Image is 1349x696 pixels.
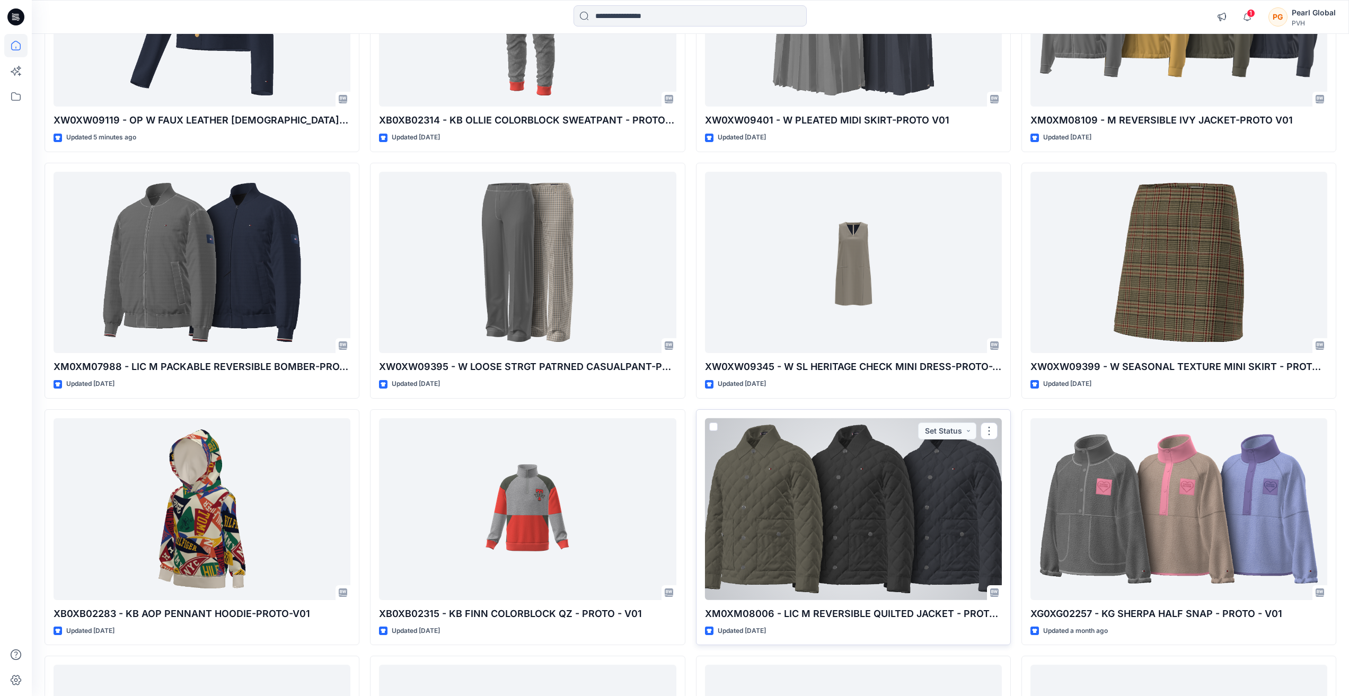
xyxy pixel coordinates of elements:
[718,625,766,637] p: Updated [DATE]
[1030,359,1327,374] p: XW0XW09399 - W SEASONAL TEXTURE MINI SKIRT - PROTO - V01
[1292,19,1336,27] div: PVH
[718,378,766,390] p: Updated [DATE]
[379,359,676,374] p: XW0XW09395 - W LOOSE STRGT PATRNED CASUALPANT-PROTO V01
[1292,6,1336,19] div: Pearl Global
[705,359,1002,374] p: XW0XW09345 - W SL HERITAGE CHECK MINI DRESS-PROTO-V01
[718,132,766,143] p: Updated [DATE]
[705,113,1002,128] p: XW0XW09401 - W PLEATED MIDI SKIRT-PROTO V01
[392,132,440,143] p: Updated [DATE]
[66,132,136,143] p: Updated 5 minutes ago
[379,172,676,354] a: XW0XW09395 - W LOOSE STRGT PATRNED CASUALPANT-PROTO V01
[1030,606,1327,621] p: XG0XG02257 - KG SHERPA HALF SNAP - PROTO - V01
[379,418,676,600] a: XB0XB02315 - KB FINN COLORBLOCK QZ - PROTO - V01
[54,113,350,128] p: XW0XW09119 - OP W FAUX LEATHER [DEMOGRAPHIC_DATA] JACKET-PROTO V01
[66,378,114,390] p: Updated [DATE]
[54,359,350,374] p: XM0XM07988 - LIC M PACKABLE REVERSIBLE BOMBER-PROTO V01
[1247,9,1255,17] span: 1
[379,113,676,128] p: XB0XB02314 - KB OLLIE COLORBLOCK SWEATPANT - PROTO - V01
[1030,172,1327,354] a: XW0XW09399 - W SEASONAL TEXTURE MINI SKIRT - PROTO - V01
[1030,113,1327,128] p: XM0XM08109 - M REVERSIBLE IVY JACKET-PROTO V01
[54,606,350,621] p: XB0XB02283 - KB AOP PENNANT HOODIE-PROTO-V01
[705,172,1002,354] a: XW0XW09345 - W SL HERITAGE CHECK MINI DRESS-PROTO-V01
[54,172,350,354] a: XM0XM07988 - LIC M PACKABLE REVERSIBLE BOMBER-PROTO V01
[1043,378,1091,390] p: Updated [DATE]
[1043,132,1091,143] p: Updated [DATE]
[1268,7,1288,27] div: PG
[1030,418,1327,600] a: XG0XG02257 - KG SHERPA HALF SNAP - PROTO - V01
[705,606,1002,621] p: XM0XM08006 - LIC M REVERSIBLE QUILTED JACKET - PROTO - V01
[392,378,440,390] p: Updated [DATE]
[66,625,114,637] p: Updated [DATE]
[1043,625,1108,637] p: Updated a month ago
[379,606,676,621] p: XB0XB02315 - KB FINN COLORBLOCK QZ - PROTO - V01
[392,625,440,637] p: Updated [DATE]
[54,418,350,600] a: XB0XB02283 - KB AOP PENNANT HOODIE-PROTO-V01
[705,418,1002,600] a: XM0XM08006 - LIC M REVERSIBLE QUILTED JACKET - PROTO - V01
